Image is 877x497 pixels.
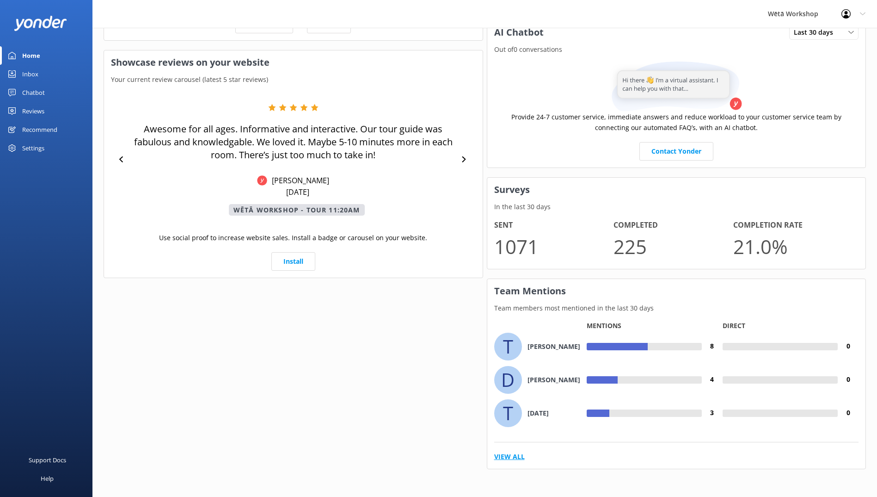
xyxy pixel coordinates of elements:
[733,219,853,231] h4: Completion Rate
[702,374,723,385] h4: 4
[494,219,614,231] h4: Sent
[494,112,859,133] p: Provide 24-7 customer service, immediate answers and reduce workload to your customer service tea...
[527,375,580,385] h4: [PERSON_NAME]
[487,44,866,55] p: Out of 0 conversations
[104,75,483,85] p: Your current review carousel (latest 5 star reviews)
[723,321,745,330] p: Direct
[22,139,44,157] div: Settings
[494,231,614,262] p: 1071
[494,333,522,360] div: T
[41,469,54,488] div: Help
[794,27,839,37] span: Last 30 days
[229,204,365,216] p: Wētā Workshop - Tour 11:20am
[494,452,525,462] a: View All
[494,399,522,427] div: T
[271,252,315,271] a: Install
[267,175,329,186] p: [PERSON_NAME]
[129,123,457,162] p: Awesome for all ages. Informative and interactive. Our tour guide was fabulous and knowledgable. ...
[838,408,859,418] h4: 0
[838,341,859,351] h4: 0
[14,16,67,31] img: yonder-white-logo.png
[487,279,866,303] h3: Team Mentions
[487,202,866,212] p: In the last 30 days
[487,303,866,313] p: Team members most mentioned in the last 30 days
[838,374,859,385] h4: 0
[494,366,522,394] div: D
[22,120,57,139] div: Recommend
[487,20,551,44] h3: AI Chatbot
[487,178,866,202] h3: Surveys
[22,83,45,102] div: Chatbot
[613,231,733,262] p: 225
[613,219,733,231] h4: Completed
[22,102,44,120] div: Reviews
[104,50,483,75] h3: Showcase reviews on your website
[527,408,549,418] h4: [DATE]
[702,341,723,351] h4: 8
[22,46,40,65] div: Home
[639,142,713,161] a: Contact Yonder
[22,65,38,83] div: Inbox
[29,451,66,469] div: Support Docs
[702,408,723,418] h4: 3
[609,62,743,112] img: assistant...
[527,342,580,352] h4: [PERSON_NAME]
[587,321,621,330] p: Mentions
[257,175,267,186] img: Yonder
[159,233,427,243] p: Use social proof to increase website sales. Install a badge or carousel on your website.
[286,187,309,197] p: [DATE]
[733,231,853,262] p: 21.0 %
